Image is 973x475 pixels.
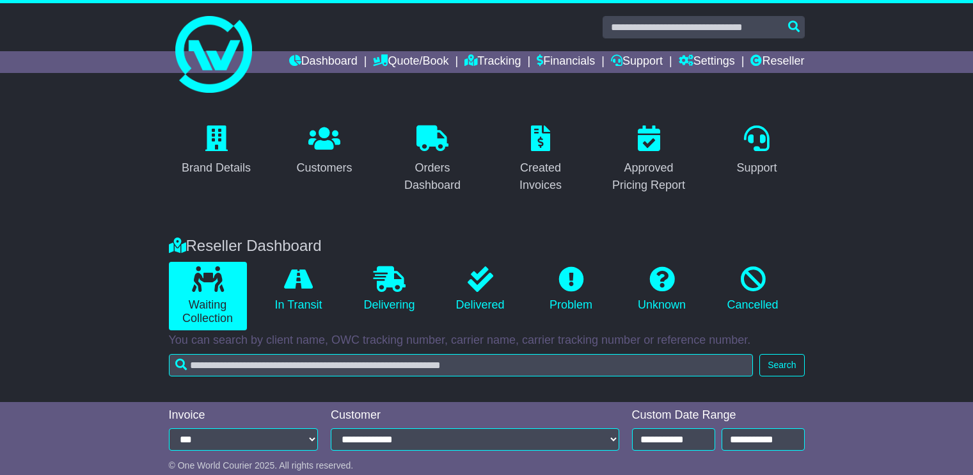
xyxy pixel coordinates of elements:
div: Created Invoices [502,159,580,194]
button: Search [759,354,804,376]
a: Settings [679,51,735,73]
a: Created Invoices [493,121,589,198]
a: Problem [532,262,610,317]
a: Customers [288,121,360,181]
a: Dashboard [289,51,358,73]
a: Financials [537,51,595,73]
a: Cancelled [714,262,792,317]
a: In Transit [260,262,338,317]
p: You can search by client name, OWC tracking number, carrier name, carrier tracking number or refe... [169,334,805,348]
a: Unknown [623,262,701,317]
div: Brand Details [182,159,251,177]
a: Brand Details [173,121,259,181]
span: © One World Courier 2025. All rights reserved. [169,460,354,471]
a: Tracking [464,51,521,73]
div: Approved Pricing Report [610,159,688,194]
div: Orders Dashboard [393,159,472,194]
div: Custom Date Range [632,408,805,423]
a: Quote/Book [373,51,448,73]
div: Invoice [169,408,319,423]
a: Approved Pricing Report [601,121,697,198]
a: Delivered [441,262,519,317]
a: Reseller [750,51,804,73]
div: Customers [296,159,352,177]
div: Support [736,159,777,177]
a: Delivering [351,262,429,317]
a: Orders Dashboard [385,121,480,198]
a: Support [728,121,785,181]
a: Support [611,51,663,73]
div: Reseller Dashboard [162,237,811,255]
div: Customer [331,408,619,423]
a: Waiting Collection [169,262,247,330]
